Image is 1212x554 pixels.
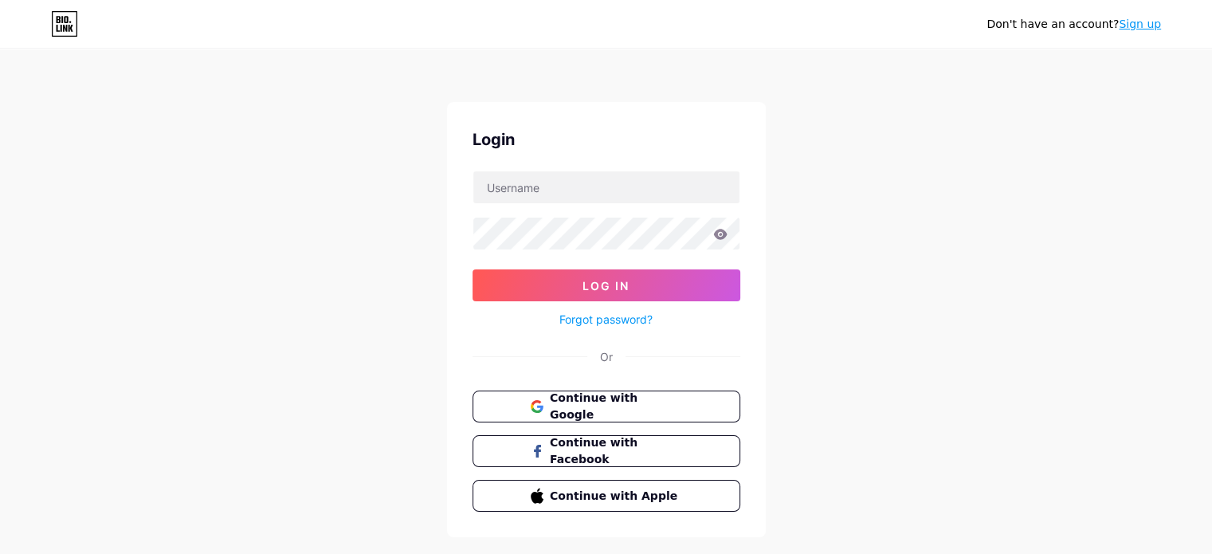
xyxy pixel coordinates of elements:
[986,16,1161,33] div: Don't have an account?
[473,435,740,467] button: Continue with Facebook
[559,311,653,328] a: Forgot password?
[473,269,740,301] button: Log In
[473,128,740,151] div: Login
[582,279,630,293] span: Log In
[550,390,681,423] span: Continue with Google
[1119,18,1161,30] a: Sign up
[473,171,739,203] input: Username
[550,488,681,505] span: Continue with Apple
[600,348,613,365] div: Or
[550,434,681,468] span: Continue with Facebook
[473,480,740,512] button: Continue with Apple
[473,391,740,422] button: Continue with Google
